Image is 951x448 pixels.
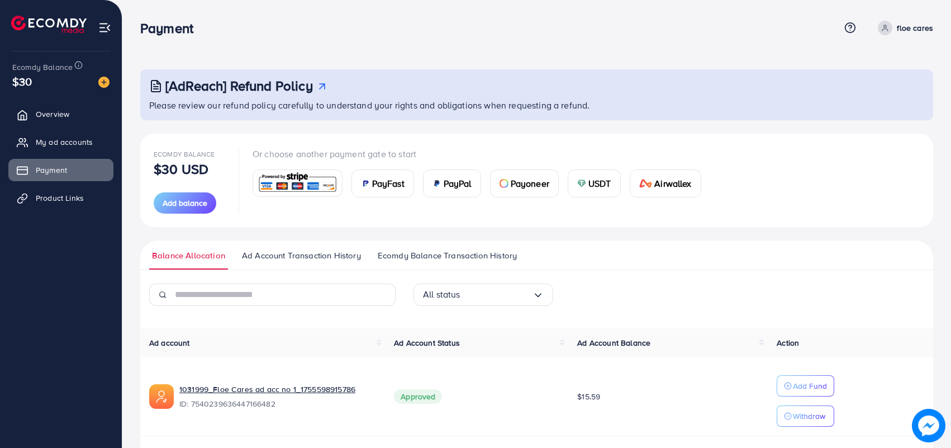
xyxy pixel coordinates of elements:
[36,136,93,148] span: My ad accounts
[793,409,825,423] p: Withdraw
[140,20,202,36] h3: Payment
[500,179,508,188] img: card
[12,73,32,89] span: $30
[577,179,586,188] img: card
[568,169,621,197] a: cardUSDT
[394,337,460,348] span: Ad Account Status
[423,286,460,303] span: All status
[253,169,343,197] a: card
[897,21,933,35] p: floe cares
[242,249,361,262] span: Ad Account Transaction History
[394,389,442,404] span: Approved
[149,98,926,112] p: Please review our refund policy carefully to understand your rights and obligations when requesti...
[165,78,313,94] h3: [AdReach] Refund Policy
[361,179,370,188] img: card
[253,147,710,161] p: Or choose another payment gate to start
[154,162,208,176] p: $30 USD
[8,131,113,153] a: My ad accounts
[149,337,190,348] span: Ad account
[577,337,650,348] span: Ad Account Balance
[511,177,549,190] span: Payoneer
[630,169,701,197] a: cardAirwallex
[912,409,945,442] img: image
[777,337,799,348] span: Action
[777,375,834,397] button: Add Fund
[432,179,441,188] img: card
[793,379,827,393] p: Add Fund
[351,169,414,197] a: cardPayFast
[98,21,111,34] img: menu
[490,169,559,197] a: cardPayoneer
[372,177,405,190] span: PayFast
[577,391,600,402] span: $15.59
[423,169,481,197] a: cardPayPal
[639,179,653,188] img: card
[36,164,67,176] span: Payment
[444,177,472,190] span: PayPal
[588,177,611,190] span: USDT
[154,149,215,159] span: Ecomdy Balance
[413,284,553,306] div: Search for option
[8,103,113,125] a: Overview
[163,197,207,209] span: Add balance
[149,384,174,409] img: ic-ads-acc.e4c84228.svg
[152,249,225,262] span: Balance Allocation
[777,405,834,427] button: Withdraw
[12,62,73,73] span: Ecomdy Balance
[8,187,113,209] a: Product Links
[460,286,532,303] input: Search for option
[378,249,517,262] span: Ecomdy Balance Transaction History
[36,192,84,204] span: Product Links
[179,398,376,409] span: ID: 7540239636447166482
[873,21,933,35] a: floe cares
[11,16,87,33] img: logo
[154,192,216,214] button: Add balance
[8,159,113,181] a: Payment
[36,109,69,120] span: Overview
[179,384,355,395] a: 1031999_Floe Cares ad acc no 1_1755598915786
[179,384,376,409] div: <span class='underline'>1031999_Floe Cares ad acc no 1_1755598915786</span></br>7540239636447166482
[98,77,110,88] img: image
[256,171,339,195] img: card
[654,177,691,190] span: Airwallex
